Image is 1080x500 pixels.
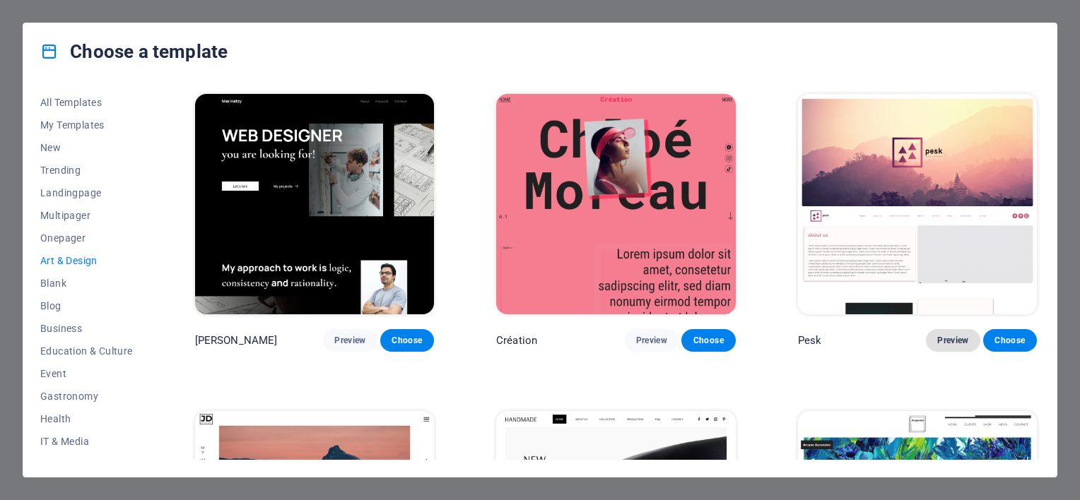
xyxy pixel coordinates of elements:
[926,329,980,352] button: Preview
[334,335,365,346] span: Preview
[40,407,133,430] button: Health
[40,300,133,311] span: Blog
[40,114,133,136] button: My Templates
[937,335,968,346] span: Preview
[40,210,133,221] span: Multipager
[40,91,133,114] button: All Templates
[40,436,133,447] span: IT & Media
[40,181,133,204] button: Landingpage
[681,329,735,352] button: Choose
[994,335,1026,346] span: Choose
[496,94,735,314] img: Création
[40,142,133,153] span: New
[40,97,133,108] span: All Templates
[195,94,434,314] img: Max Hatzy
[40,362,133,385] button: Event
[40,323,133,334] span: Business
[40,187,133,198] span: Landingpage
[40,227,133,249] button: Onepager
[40,317,133,340] button: Business
[323,329,377,352] button: Preview
[40,204,133,227] button: Multipager
[496,333,537,347] p: Création
[636,335,667,346] span: Preview
[40,453,133,475] button: Legal & Finance
[625,329,679,352] button: Preview
[798,94,1037,314] img: Pesk
[195,333,278,347] p: [PERSON_NAME]
[380,329,434,352] button: Choose
[40,430,133,453] button: IT & Media
[40,272,133,294] button: Blank
[693,335,724,346] span: Choose
[40,368,133,379] span: Event
[40,255,133,266] span: Art & Design
[40,294,133,317] button: Blog
[392,335,423,346] span: Choose
[40,413,133,424] span: Health
[40,391,133,402] span: Gastronomy
[40,119,133,131] span: My Templates
[798,333,822,347] p: Pesk
[40,458,133,470] span: Legal & Finance
[40,165,133,176] span: Trending
[40,345,133,357] span: Education & Culture
[40,159,133,181] button: Trending
[40,340,133,362] button: Education & Culture
[40,385,133,407] button: Gastronomy
[40,278,133,289] span: Blank
[40,136,133,159] button: New
[40,249,133,272] button: Art & Design
[983,329,1037,352] button: Choose
[40,232,133,244] span: Onepager
[40,40,228,63] h4: Choose a template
